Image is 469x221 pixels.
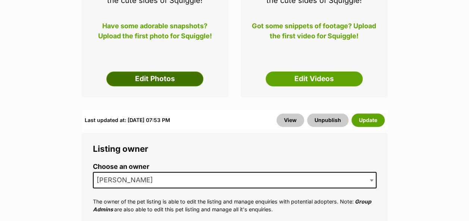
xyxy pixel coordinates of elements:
[276,113,304,127] a: View
[93,163,376,171] label: Choose an owner
[93,198,376,214] p: The owner of the pet listing is able to edit the listing and manage enquiries with potential adop...
[351,113,385,127] button: Update
[85,113,170,127] div: Last updated at: [DATE] 07:53 PM
[93,172,376,188] span: Tara Barnwell
[307,113,348,127] button: Unpublish
[93,144,148,154] span: Listing owner
[93,198,371,212] em: Group Admins
[106,71,203,86] a: Edit Photos
[94,175,160,185] span: Tara Barnwell
[252,21,376,45] p: Got some snippets of footage? Upload the first video for Squiggle!
[93,21,218,45] p: Have some adorable snapshots? Upload the first photo for Squiggle!
[266,71,363,86] a: Edit Videos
